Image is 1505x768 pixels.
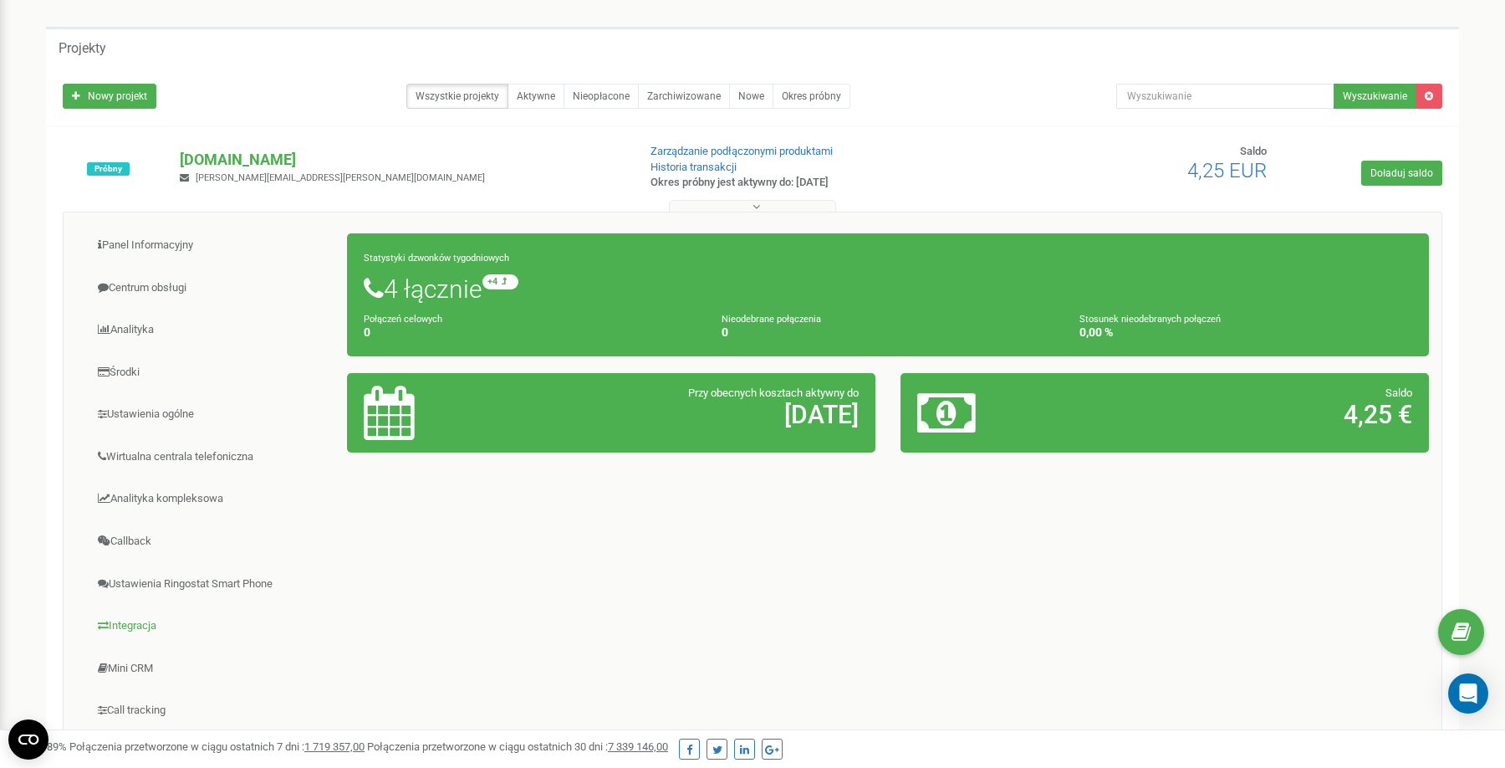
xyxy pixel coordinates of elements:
[364,253,509,264] small: Statystyki dzwonków tygodniowych
[63,84,156,109] a: Nowy projekt
[367,740,668,753] span: Połączenia przetworzone w ciągu ostatnich 30 dni :
[1240,145,1267,157] span: Saldo
[650,161,737,173] a: Historia transakcji
[564,84,639,109] a: Nieopłacone
[508,84,564,109] a: Aktywne
[1116,84,1334,109] input: Wyszukiwanie
[688,387,859,399] span: Przy obecnych kosztach aktywny do
[76,310,348,351] a: Analityka
[608,740,668,753] u: 7 339 146,00
[196,172,485,183] span: [PERSON_NAME][EMAIL_ADDRESS][PERSON_NAME][DOMAIN_NAME]
[76,690,348,731] a: Call tracking
[1334,84,1416,109] button: Wyszukiwanie
[729,84,773,109] a: Nowe
[364,314,442,325] small: Połączeń celowych
[180,149,623,171] p: [DOMAIN_NAME]
[1448,673,1488,714] div: Open Intercom Messenger
[69,740,365,753] span: Połączenia przetworzone w ciągu ostatnich 7 dni :
[76,479,348,520] a: Analityka kompleksowa
[650,175,977,191] p: Okres próbny jest aktywny do: [DATE]
[76,352,348,393] a: Środki
[638,84,730,109] a: Zarchiwizowane
[76,648,348,689] a: Mini CRM
[773,84,850,109] a: Okres próbny
[722,314,821,325] small: Nieodebrane połączenia
[59,41,106,56] h5: Projekty
[537,401,859,428] h2: [DATE]
[1361,161,1442,186] a: Doładuj saldo
[1090,401,1412,428] h2: 4,25 €
[1079,326,1412,339] h4: 0,00 %
[1187,159,1267,182] span: 4,25 EUR
[76,564,348,605] a: Ustawienia Ringostat Smart Phone
[364,326,696,339] h4: 0
[650,145,833,157] a: Zarządzanie podłączonymi produktami
[8,719,48,760] button: Open CMP widget
[1385,387,1412,399] span: Saldo
[304,740,365,753] u: 1 719 357,00
[76,225,348,266] a: Panel Informacyjny
[364,274,1412,303] h1: 4 łącznie
[76,606,348,647] a: Integracja
[76,268,348,309] a: Centrum obsługi
[722,326,1054,339] h4: 0
[87,162,130,176] span: Próbny
[1079,314,1221,325] small: Stosunek nieodebranych połączeń
[482,274,518,289] small: +4
[76,437,348,478] a: Wirtualna centrala telefoniczna
[76,521,348,562] a: Callback
[76,394,348,435] a: Ustawienia ogólne
[406,84,508,109] a: Wszystkie projekty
